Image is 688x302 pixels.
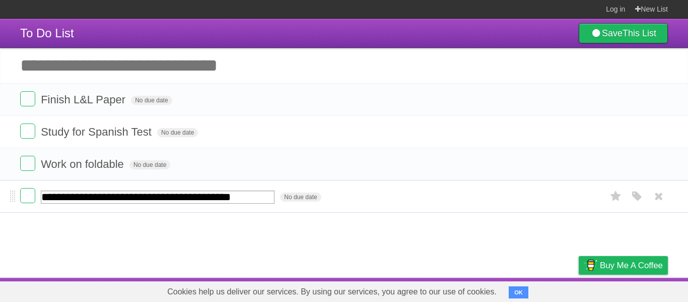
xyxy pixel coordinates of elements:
a: Buy me a coffee [579,256,668,275]
span: Cookies help us deliver our services. By using our services, you agree to our use of cookies. [157,282,507,302]
span: Work on foldable [41,158,126,170]
span: No due date [129,160,170,169]
span: No due date [131,96,172,105]
span: No due date [157,128,198,137]
a: Suggest a feature [604,280,668,299]
label: Done [20,91,35,106]
span: Buy me a coffee [600,257,663,274]
label: Done [20,124,35,139]
a: Privacy [566,280,592,299]
a: SaveThis List [579,23,668,43]
span: To Do List [20,26,74,40]
a: Terms [531,280,554,299]
span: No due date [280,193,321,202]
span: Study for Spanish Test [41,126,154,138]
button: OK [509,286,528,298]
label: Done [20,156,35,171]
a: Developers [478,280,519,299]
label: Done [20,188,35,203]
img: Buy me a coffee [584,257,597,274]
a: About [445,280,466,299]
span: Finish L&L Paper [41,93,128,106]
label: Star task [606,188,626,205]
b: This List [623,28,656,38]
